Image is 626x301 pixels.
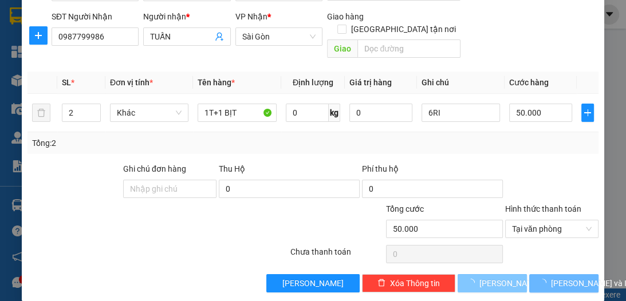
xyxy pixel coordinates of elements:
[417,72,505,94] th: Ghi chú
[505,204,581,213] label: Hình thức thanh toán
[357,39,460,58] input: Dọc đường
[467,279,479,287] span: loading
[62,78,71,87] span: SL
[110,78,153,87] span: Đơn vị tính
[242,28,316,45] span: Sài Gòn
[347,23,460,35] span: [GEOGRAPHIC_DATA] tận nơi
[32,137,243,149] div: Tổng: 2
[282,277,344,290] span: [PERSON_NAME]
[538,279,551,287] span: loading
[32,104,50,122] button: delete
[235,12,267,21] span: VP Nhận
[143,10,230,23] div: Người nhận
[117,104,182,121] span: Khác
[362,163,503,180] div: Phí thu hộ
[377,279,385,288] span: delete
[529,274,599,292] button: [PERSON_NAME] và In
[479,277,541,290] span: [PERSON_NAME]
[390,277,440,290] span: Xóa Thông tin
[582,108,593,117] span: plus
[329,104,340,122] span: kg
[123,180,216,198] input: Ghi chú đơn hàng
[293,78,333,87] span: Định lượng
[512,220,592,237] span: Tại văn phòng
[198,78,235,87] span: Tên hàng
[422,104,500,122] input: Ghi Chú
[581,104,594,122] button: plus
[349,78,392,87] span: Giá trị hàng
[198,104,276,122] input: VD: Bàn, Ghế
[266,274,360,292] button: [PERSON_NAME]
[29,26,48,45] button: plus
[52,10,139,23] div: SĐT Người Nhận
[123,164,186,173] label: Ghi chú đơn hàng
[349,104,412,122] input: 0
[458,274,527,292] button: [PERSON_NAME]
[289,245,385,266] div: Chưa thanh toán
[509,78,549,87] span: Cước hàng
[30,31,47,40] span: plus
[327,39,357,58] span: Giao
[386,204,424,213] span: Tổng cước
[215,32,224,41] span: user-add
[362,274,455,292] button: deleteXóa Thông tin
[327,12,364,21] span: Giao hàng
[219,164,245,173] span: Thu Hộ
